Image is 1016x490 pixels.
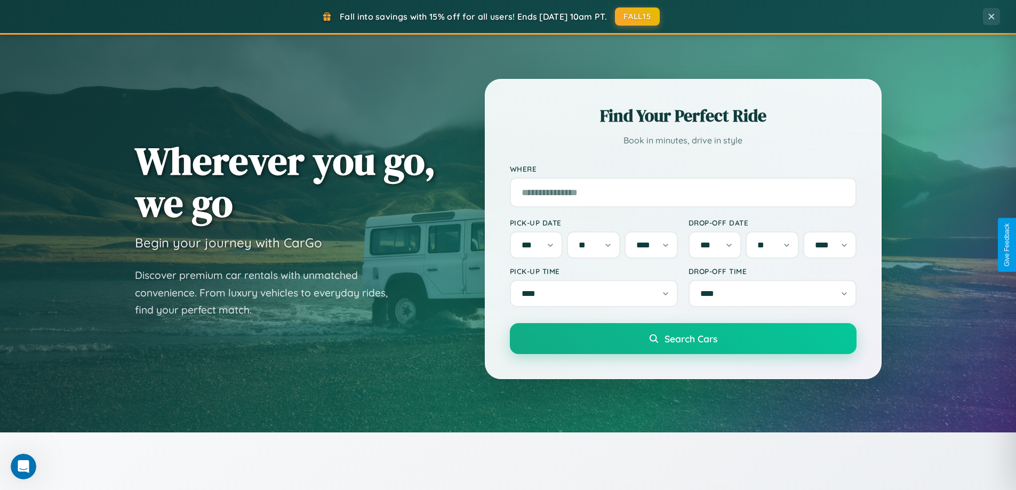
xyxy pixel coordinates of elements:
[340,11,607,22] span: Fall into savings with 15% off for all users! Ends [DATE] 10am PT.
[510,133,857,148] p: Book in minutes, drive in style
[135,235,322,251] h3: Begin your journey with CarGo
[510,164,857,173] label: Where
[510,104,857,127] h2: Find Your Perfect Ride
[615,7,660,26] button: FALL15
[510,323,857,354] button: Search Cars
[510,218,678,227] label: Pick-up Date
[1003,223,1011,267] div: Give Feedback
[135,140,436,224] h1: Wherever you go, we go
[665,333,717,344] span: Search Cars
[689,267,857,276] label: Drop-off Time
[510,267,678,276] label: Pick-up Time
[11,454,36,479] iframe: Intercom live chat
[689,218,857,227] label: Drop-off Date
[135,267,402,319] p: Discover premium car rentals with unmatched convenience. From luxury vehicles to everyday rides, ...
